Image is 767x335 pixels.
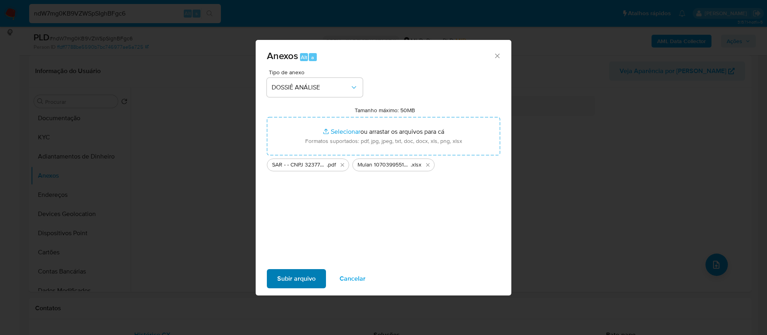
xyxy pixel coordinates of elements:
[272,161,327,169] span: SAR - - CNPJ 32377264000406 - MZ ENTRETENIMENTO COMERCIO DE EQUIPAMENTOS ELETRÓNICOS LTDA
[493,52,501,59] button: Fechar
[301,54,307,61] span: Alt
[327,161,336,169] span: .pdf
[277,270,316,287] span: Subir arquivo
[267,49,298,63] span: Anexos
[272,83,350,91] span: DOSSIÊ ANÁLISE
[267,269,326,288] button: Subir arquivo
[267,155,500,171] ul: Arquivos selecionados
[329,269,376,288] button: Cancelar
[411,161,421,169] span: .xlsx
[423,160,433,170] button: Excluir Mulan 1070399551_2025_09_01_16_59_53.xlsx
[355,107,415,114] label: Tamanho máximo: 50MB
[340,270,366,287] span: Cancelar
[311,54,314,61] span: a
[267,78,363,97] button: DOSSIÊ ANÁLISE
[358,161,411,169] span: Mulan 1070399551_2025_09_01_16_59_53
[269,69,365,75] span: Tipo de anexo
[338,160,347,170] button: Excluir SAR - - CNPJ 32377264000406 - MZ ENTRETENIMENTO COMERCIO DE EQUIPAMENTOS ELETRÓNICOS LTDA...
